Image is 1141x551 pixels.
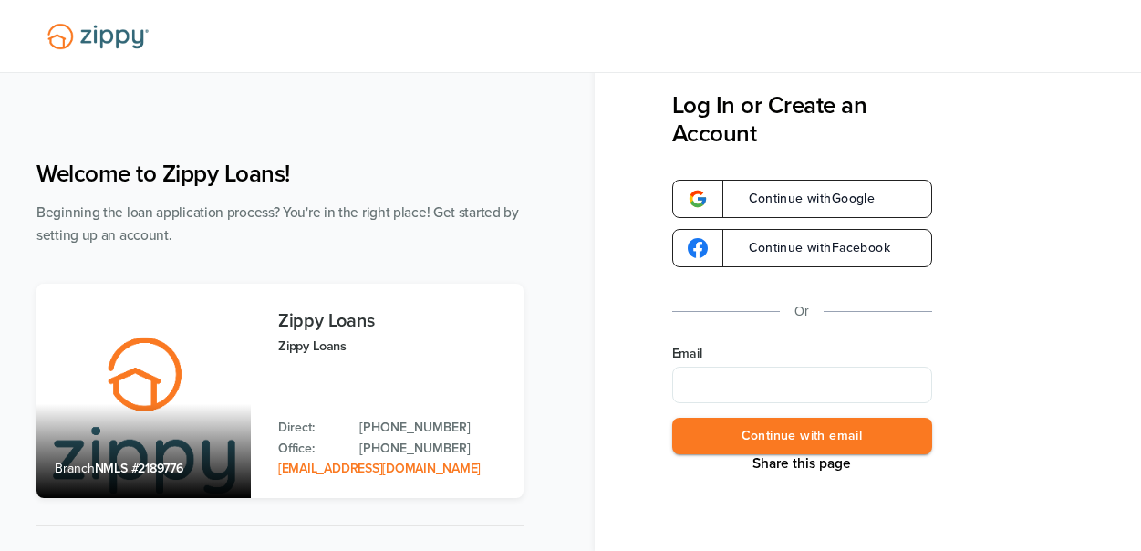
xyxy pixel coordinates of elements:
[278,336,505,357] p: Zippy Loans
[36,160,524,188] h1: Welcome to Zippy Loans!
[672,91,932,148] h3: Log In or Create an Account
[36,16,160,57] img: Lender Logo
[672,418,932,455] button: Continue with email
[36,204,519,244] span: Beginning the loan application process? You're in the right place! Get started by setting up an a...
[672,180,932,218] a: google-logoContinue withGoogle
[672,229,932,267] a: google-logoContinue withFacebook
[278,311,505,331] h3: Zippy Loans
[731,242,890,255] span: Continue with Facebook
[794,300,809,323] p: Or
[278,461,481,476] a: Email Address: zippyguide@zippymh.com
[672,345,932,363] label: Email
[95,461,183,476] span: NMLS #2189776
[688,238,708,258] img: google-logo
[747,454,856,473] button: Share This Page
[731,192,876,205] span: Continue with Google
[55,461,95,476] span: Branch
[672,367,932,403] input: Email Address
[688,189,708,209] img: google-logo
[278,418,341,438] p: Direct:
[278,439,341,459] p: Office:
[359,418,505,438] a: Direct Phone: 512-975-2947
[359,439,505,459] a: Office Phone: 512-975-2947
